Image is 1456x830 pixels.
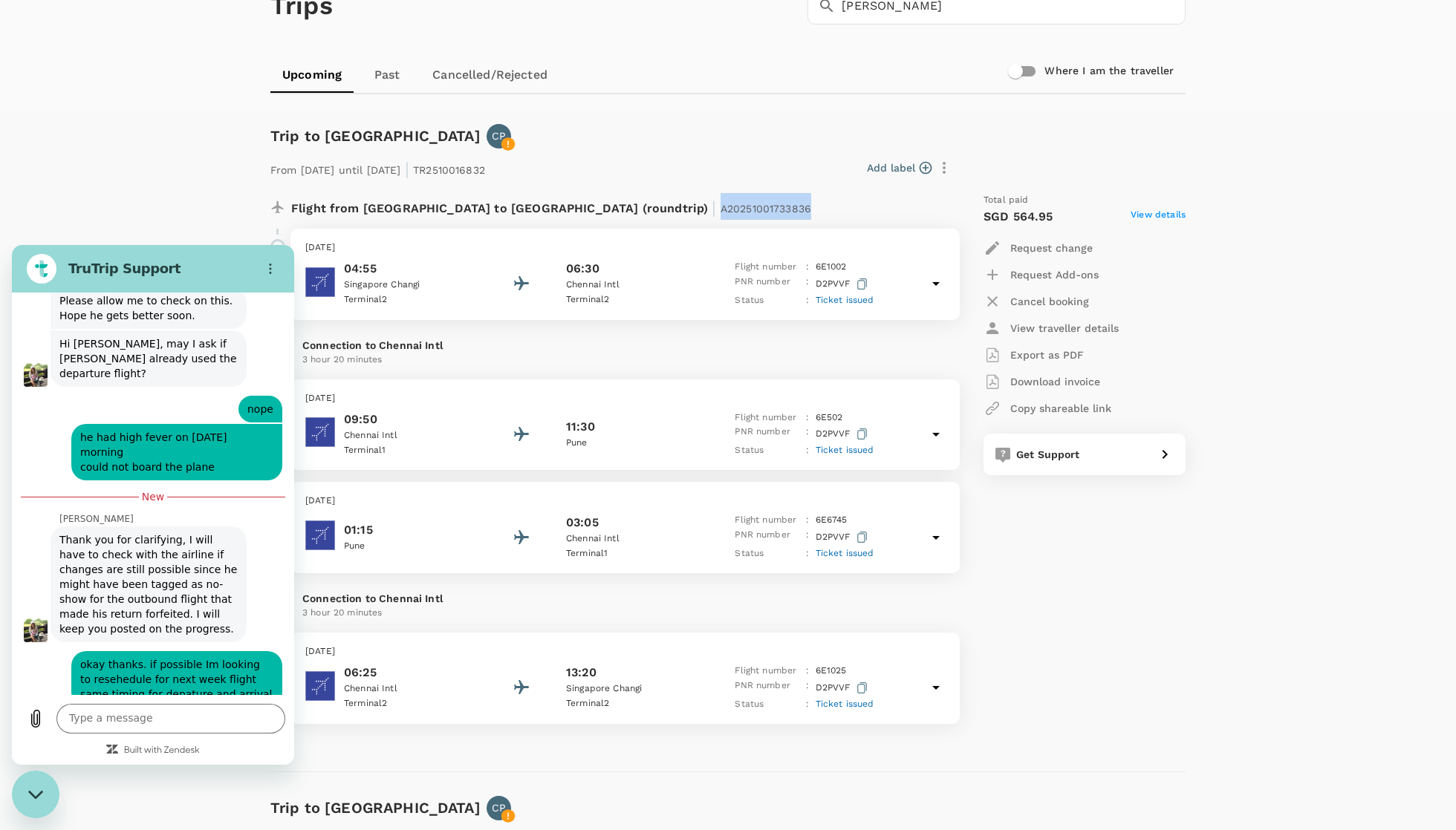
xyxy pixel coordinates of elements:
p: 06:25 [344,664,478,682]
p: 13:20 [566,664,597,682]
img: IndiGo [305,671,335,701]
p: Status [735,293,800,308]
p: Singapore Changi [566,682,700,696]
iframe: Button to launch messaging window, conversation in progress [12,771,59,818]
p: D2PVVF [816,679,871,697]
p: View traveller details [1010,321,1119,336]
iframe: Messaging window [12,245,294,765]
p: 6E 6745 [816,513,848,528]
img: IndiGo [305,417,335,447]
button: Request Add-ons [984,261,1099,288]
span: Get Support [1016,448,1080,460]
h6: Where I am the traveller [1044,63,1174,79]
p: Singapore Changi [344,278,478,293]
span: Ticket issued [816,699,874,709]
h6: Trip to [GEOGRAPHIC_DATA] [270,124,481,148]
p: Copy shareable link [1010,401,1111,416]
p: From [DATE] until [DATE] TR2510016832 [270,154,485,181]
p: Flight from [GEOGRAPHIC_DATA] to [GEOGRAPHIC_DATA] (roundtrip) [291,193,811,220]
p: : [806,513,809,528]
p: [PERSON_NAME] [48,268,282,280]
p: Terminal 2 [344,293,478,307]
p: 3 hour 20 minutes [302,606,948,621]
p: Connection to Chennai Intl [302,591,948,606]
p: : [806,679,809,697]
span: Ticket issued [816,295,874,305]
span: Total paid [984,193,1029,208]
p: : [806,275,809,293]
p: 03:05 [566,514,599,532]
p: 6E 502 [816,411,843,425]
p: : [806,260,809,275]
p: Chennai Intl [566,532,700,546]
button: Export as PDF [984,342,1084,368]
p: CP [492,800,506,815]
p: 04:55 [344,260,478,278]
p: Terminal 2 [344,696,478,711]
p: Status [735,697,800,712]
p: PNR number [735,528,800,546]
button: View traveller details [984,315,1119,342]
p: Terminal 1 [566,546,700,561]
p: Flight number [735,260,800,275]
p: 09:50 [344,411,478,428]
p: CP [492,128,506,143]
p: : [806,293,809,308]
button: Upload file [9,459,39,488]
p: PNR number [735,679,800,697]
span: Thank you for clarifying, I will have to check with the airline if changes are still possible sin... [42,281,232,397]
p: SGD 564.95 [984,208,1053,226]
p: Pune [344,539,478,554]
p: Cancel booking [1010,294,1089,309]
p: Chennai Intl [344,682,478,696]
h6: Trip to [GEOGRAPHIC_DATA] [270,796,481,820]
p: Request Add-ons [1010,267,1099,282]
p: Connection to Chennai Intl [302,338,948,353]
p: PNR number [735,425,800,443]
p: Terminal 2 [566,696,700,711]
p: Flight number [735,664,800,679]
img: IndiGo [305,520,335,550]
p: D2PVVF [816,528,871,546]
p: Terminal 2 [566,293,700,307]
p: Flight number [735,411,800,425]
a: Past [354,57,420,93]
button: Copy shareable link [984,395,1111,422]
p: [DATE] [305,494,945,509]
p: Terminal 1 [344,443,478,458]
p: 3 hour 20 minutes [302,353,948,367]
a: Upcoming [270,57,354,93]
button: Add label [867,160,932,175]
span: | [405,159,409,180]
p: : [806,664,809,679]
button: Request change [984,235,1093,261]
p: Export as PDF [1010,347,1084,362]
p: 06:30 [566,260,599,278]
p: Pune [566,436,700,451]
p: : [806,528,809,546]
p: : [806,425,809,443]
p: [DATE] [305,241,945,255]
p: 6E 1002 [816,260,847,275]
p: PNR number [735,275,800,293]
p: : [806,546,809,561]
button: Cancel booking [984,288,1089,315]
span: | [712,197,716,218]
p: Download invoice [1010,374,1100,389]
a: Cancelled/Rejected [420,57,559,93]
p: : [806,443,809,458]
p: Request change [1010,241,1093,255]
p: 11:30 [566,418,595,436]
p: Chennai Intl [566,278,700,293]
p: D2PVVF [816,425,871,443]
p: [DATE] [305,391,945,406]
p: Status [735,443,800,458]
span: Ticket issued [816,548,874,558]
